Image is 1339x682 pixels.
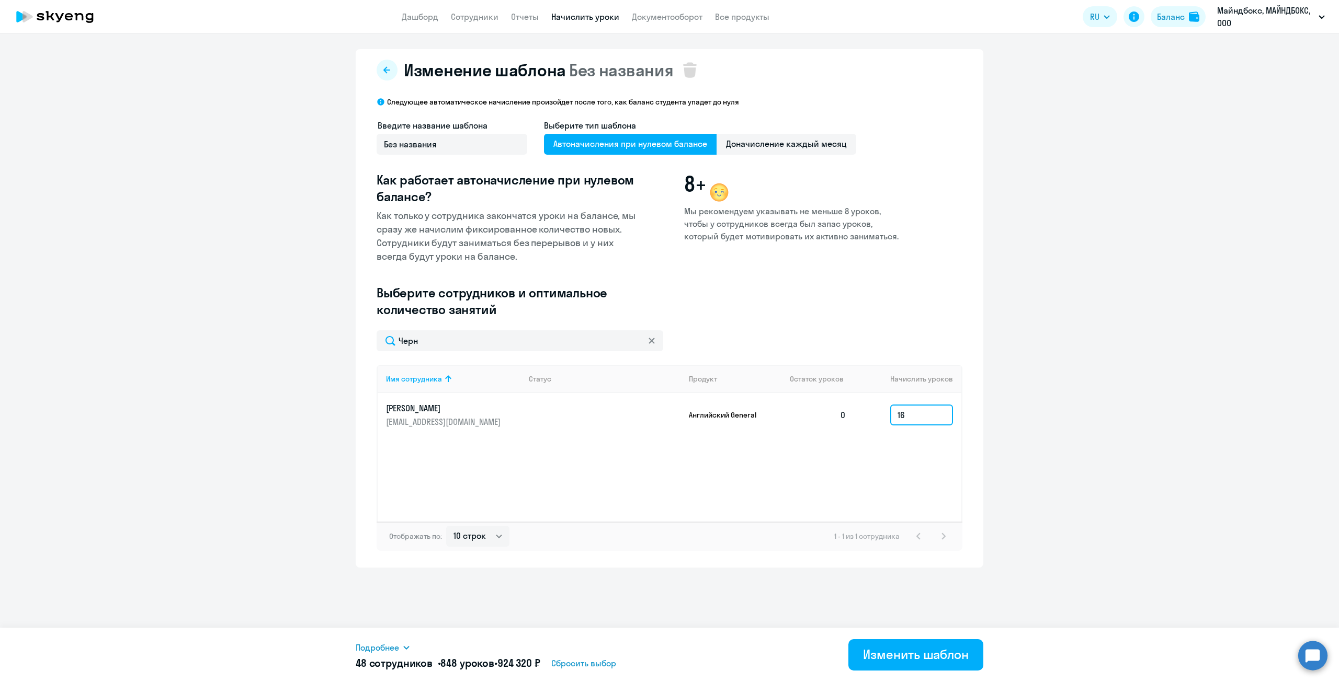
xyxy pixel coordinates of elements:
span: Подробнее [356,641,399,654]
button: Балансbalance [1151,6,1206,27]
span: 848 уроков [440,656,494,669]
div: Продукт [689,374,717,384]
span: 924 320 ₽ [497,656,540,669]
p: Майндбокс, МАЙНДБОКС, ООО [1217,4,1314,29]
p: Как только у сотрудника закончатся уроки на балансе, мы сразу же начислим фиксированное количеств... [377,209,641,263]
span: 1 - 1 из 1 сотрудника [834,531,900,541]
h5: 48 сотрудников • • [356,656,540,671]
p: [EMAIL_ADDRESS][DOMAIN_NAME] [386,416,503,427]
span: Без названия [569,60,673,80]
span: Отображать по: [389,531,442,541]
a: [PERSON_NAME][EMAIL_ADDRESS][DOMAIN_NAME] [386,402,520,427]
span: Изменение шаблона [404,60,566,80]
a: Сотрудники [451,11,498,22]
p: Следующее автоматическое начисление произойдет после того, как баланс студента упадет до нуля [387,97,739,107]
img: balance [1189,11,1199,22]
td: 0 [781,393,855,437]
div: Остаток уроков [790,374,855,384]
a: Дашборд [402,11,438,22]
div: Имя сотрудника [386,374,442,384]
a: Документооборот [632,11,702,22]
span: Доначисление каждый месяц [717,134,856,155]
span: Сбросить выбор [551,657,616,669]
span: Автоначисления при нулевом балансе [544,134,717,155]
th: Начислить уроков [855,365,961,393]
a: Все продукты [715,11,769,22]
p: Мы рекомендуем указывать не меньше 8 уроков, чтобы у сотрудников всегда был запас уроков, который... [684,205,900,242]
span: 8+ [684,171,706,196]
div: Изменить шаблон [863,646,969,663]
div: Баланс [1157,10,1185,23]
p: [PERSON_NAME] [386,402,503,414]
button: Изменить шаблон [848,639,983,671]
h3: Выберите сотрудников и оптимальное количество занятий [377,284,641,318]
a: Начислить уроки [551,11,619,22]
button: RU [1083,6,1117,27]
span: Введите название шаблона [378,120,487,131]
div: Продукт [689,374,782,384]
input: Без названия [377,134,527,155]
h3: Как работает автоначисление при нулевом балансе? [377,171,641,205]
span: Остаток уроков [790,374,844,384]
button: Майндбокс, МАЙНДБОКС, ООО [1212,4,1330,29]
img: wink [707,180,732,205]
span: RU [1090,10,1099,23]
div: Имя сотрудника [386,374,520,384]
input: Поиск по имени, email, продукту или статусу [377,330,663,351]
p: Английский General [689,410,767,420]
a: Отчеты [511,11,539,22]
h4: Выберите тип шаблона [544,119,856,132]
div: Статус [529,374,551,384]
div: Статус [529,374,680,384]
